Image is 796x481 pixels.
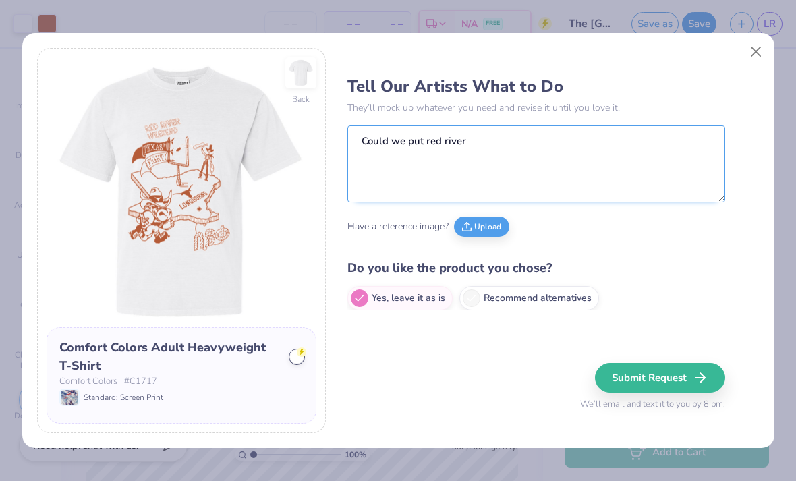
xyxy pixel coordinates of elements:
div: Back [292,93,310,105]
img: Front [47,57,316,327]
img: Standard: Screen Print [61,390,78,405]
div: Comfort Colors Adult Heavyweight T-Shirt [59,339,279,375]
label: Recommend alternatives [459,286,599,310]
img: Back [287,59,314,86]
span: We’ll email and text it to you by 8 pm. [580,398,725,412]
button: Upload [454,217,509,237]
h3: Tell Our Artists What to Do [347,76,725,96]
textarea: Could we put red river [347,125,725,202]
button: Submit Request [595,363,725,393]
span: Have a reference image? [347,219,449,233]
h4: Do you like the product you chose? [347,258,725,278]
span: # C1717 [124,375,157,389]
span: Standard: Screen Print [84,391,163,403]
span: Comfort Colors [59,375,117,389]
label: Yes, leave it as is [347,286,453,310]
button: Close [743,38,768,64]
p: They’ll mock up whatever you need and revise it until you love it. [347,101,725,115]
